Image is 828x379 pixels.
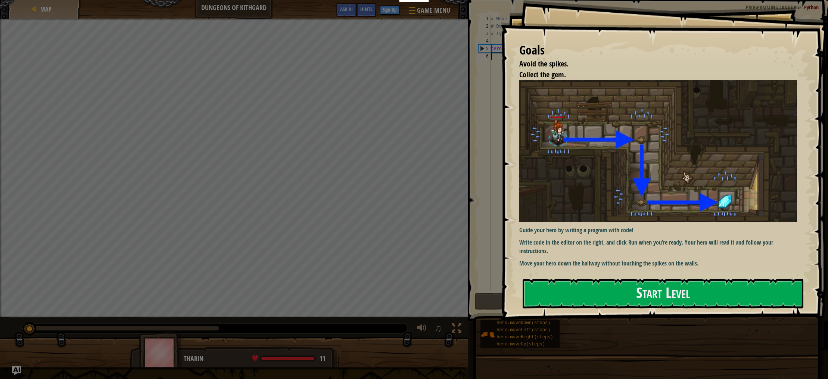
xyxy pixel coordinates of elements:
div: 5 [479,45,491,52]
div: Goals [519,42,802,59]
div: Tharin [184,354,331,364]
span: Hints [360,6,373,13]
span: hero.moveUp(steps) [497,342,545,347]
button: Ask AI [12,366,21,375]
div: 3 [478,30,491,37]
img: portrait.png [480,327,495,342]
p: Move your hero down the hallway without touching the spikes on the walls. [519,259,802,268]
div: 1 [478,15,491,22]
img: Dungeons of kithgard [519,80,797,222]
button: Sign Up [380,6,399,15]
div: 4 [478,37,491,45]
span: hero.moveDown(steps) [497,320,550,326]
p: Write code in the editor on the right, and click Run when you’re ready. Your hero will read it an... [519,238,802,255]
button: Run [475,293,816,310]
button: Toggle fullscreen [449,321,464,337]
div: 2 [478,22,491,30]
p: Guide your hero by writing a program with code! [519,226,802,234]
div: 6 [478,52,491,60]
button: ♫ [433,321,446,337]
span: Ask AI [340,6,353,13]
span: Collect the gem. [519,69,566,80]
span: ♫ [435,323,442,334]
img: thang_avatar_frame.png [139,332,182,373]
div: health: 11 / 11 [252,355,326,362]
li: Collect the gem. [510,69,800,80]
button: Adjust volume [414,321,429,337]
span: Avoid the spikes. [519,59,569,69]
a: Map [38,5,52,13]
span: hero.moveLeft(steps) [497,327,550,333]
button: Ask AI [336,3,357,17]
button: Start Level [523,279,803,308]
span: hero.moveRight(steps) [497,335,553,340]
li: Avoid the spikes. [510,59,800,69]
button: Game Menu [403,3,455,21]
span: Game Menu [417,6,450,15]
span: 11 [320,354,326,363]
span: Map [40,5,52,13]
